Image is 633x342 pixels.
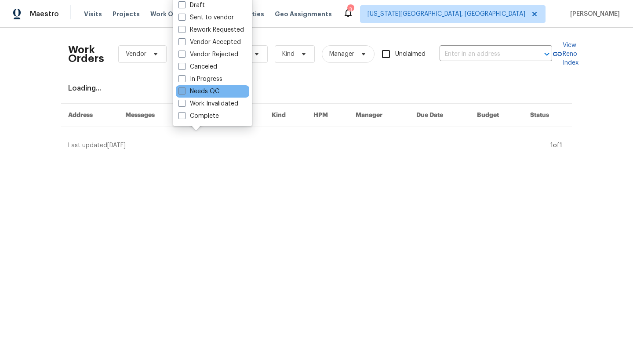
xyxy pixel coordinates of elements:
[150,10,190,18] span: Work Orders
[178,99,238,108] label: Work Invalidated
[178,75,222,84] label: In Progress
[552,41,578,67] a: View Reno Index
[178,62,217,71] label: Canceled
[107,142,126,149] span: [DATE]
[541,48,553,60] button: Open
[178,13,234,22] label: Sent to vendor
[68,141,548,150] div: Last updated
[550,141,562,150] div: 1 of 1
[126,50,146,58] span: Vendor
[349,104,409,127] th: Manager
[440,47,527,61] input: Enter in an address
[178,87,219,96] label: Needs QC
[282,50,295,58] span: Kind
[265,104,306,127] th: Kind
[118,104,183,127] th: Messages
[523,104,572,127] th: Status
[409,104,470,127] th: Due Date
[367,10,525,18] span: [US_STATE][GEOGRAPHIC_DATA], [GEOGRAPHIC_DATA]
[30,10,59,18] span: Maestro
[347,5,353,14] div: 3
[567,10,620,18] span: [PERSON_NAME]
[275,10,332,18] span: Geo Assignments
[178,38,241,47] label: Vendor Accepted
[113,10,140,18] span: Projects
[61,104,118,127] th: Address
[178,25,244,34] label: Rework Requested
[306,104,349,127] th: HPM
[84,10,102,18] span: Visits
[395,50,426,59] span: Unclaimed
[178,50,238,59] label: Vendor Rejected
[68,45,104,63] h2: Work Orders
[178,1,205,10] label: Draft
[68,84,565,93] div: Loading...
[178,112,219,120] label: Complete
[329,50,354,58] span: Manager
[470,104,523,127] th: Budget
